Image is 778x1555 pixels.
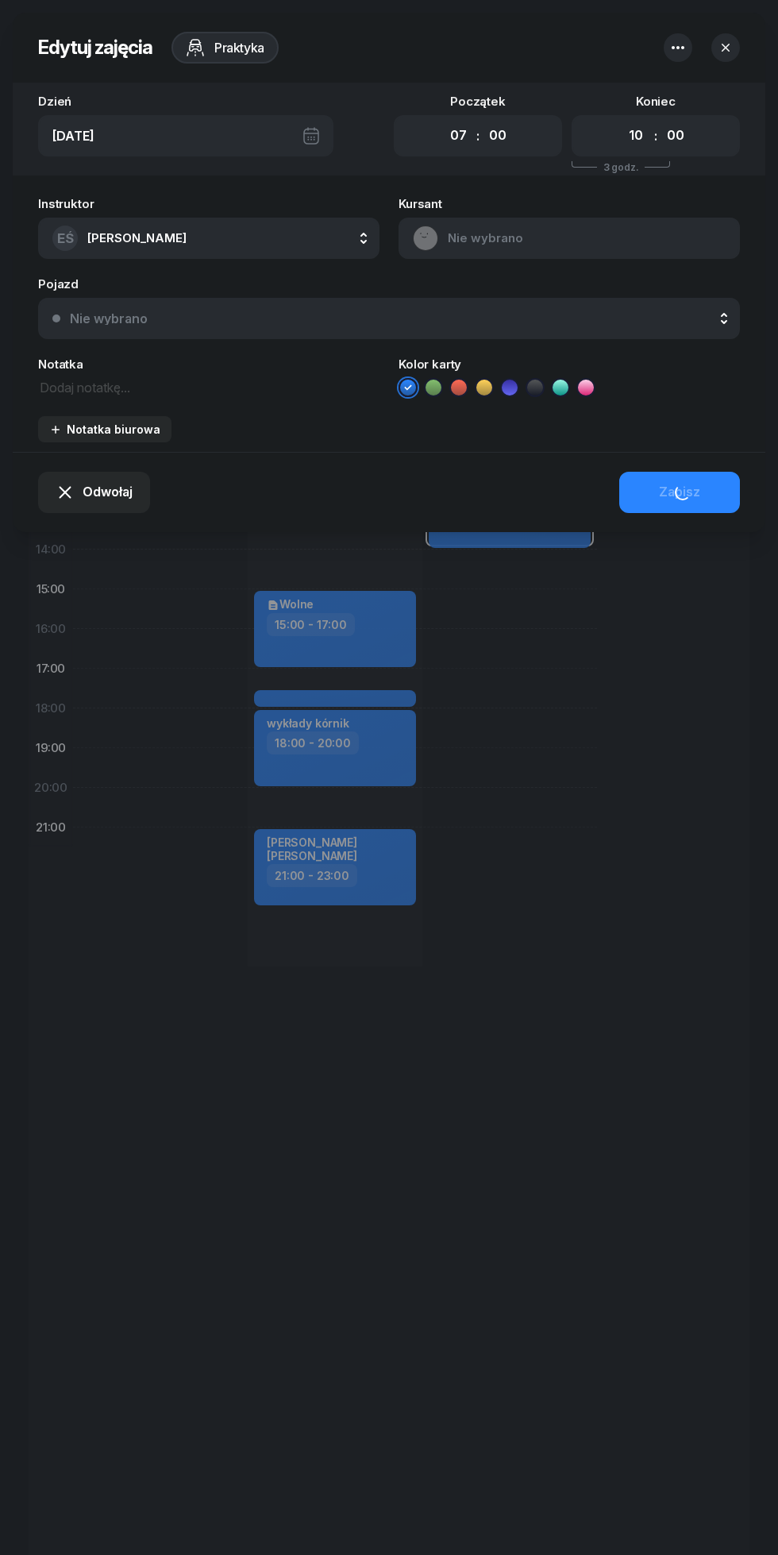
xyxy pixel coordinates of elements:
button: Notatka biurowa [38,416,171,442]
span: EŚ [57,232,74,245]
button: Nie wybrano [38,298,740,339]
div: : [476,126,480,145]
button: Nie wybrano [399,218,740,259]
div: Notatka biurowa [49,423,160,436]
h2: Edytuj zajęcia [38,35,152,60]
span: [PERSON_NAME] [87,230,187,245]
span: Odwołaj [83,482,133,503]
div: : [654,126,657,145]
button: Odwołaj [38,472,150,513]
div: Nie wybrano [70,312,148,325]
button: EŚ[PERSON_NAME] [38,218,379,259]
